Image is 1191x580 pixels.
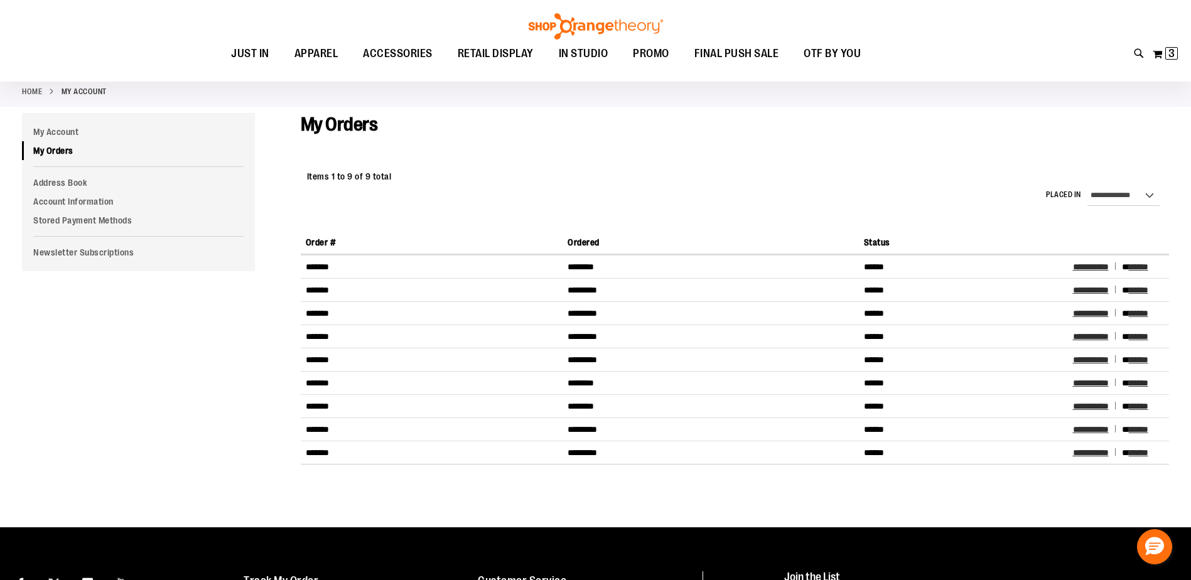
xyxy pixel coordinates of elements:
[282,40,351,68] a: APPAREL
[791,40,873,68] a: OTF BY YOU
[1137,529,1172,564] button: Hello, have a question? Let’s chat.
[804,40,861,68] span: OTF BY YOU
[1168,47,1175,60] span: 3
[527,13,665,40] img: Shop Orangetheory
[22,243,255,262] a: Newsletter Subscriptions
[1046,190,1081,200] label: Placed in
[633,40,669,68] span: PROMO
[350,40,445,68] a: ACCESSORIES
[445,40,546,68] a: RETAIL DISPLAY
[363,40,433,68] span: ACCESSORIES
[458,40,534,68] span: RETAIL DISPLAY
[62,86,107,97] strong: My Account
[563,231,859,254] th: Ordered
[301,114,378,135] span: My Orders
[22,192,255,211] a: Account Information
[682,40,792,68] a: FINAL PUSH SALE
[22,211,255,230] a: Stored Payment Methods
[231,40,269,68] span: JUST IN
[694,40,779,68] span: FINAL PUSH SALE
[301,231,563,254] th: Order #
[294,40,338,68] span: APPAREL
[22,173,255,192] a: Address Book
[22,122,255,141] a: My Account
[620,40,682,68] a: PROMO
[218,40,282,68] a: JUST IN
[859,231,1068,254] th: Status
[559,40,608,68] span: IN STUDIO
[546,40,621,68] a: IN STUDIO
[22,86,42,97] a: Home
[22,141,255,160] a: My Orders
[307,171,392,181] span: Items 1 to 9 of 9 total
